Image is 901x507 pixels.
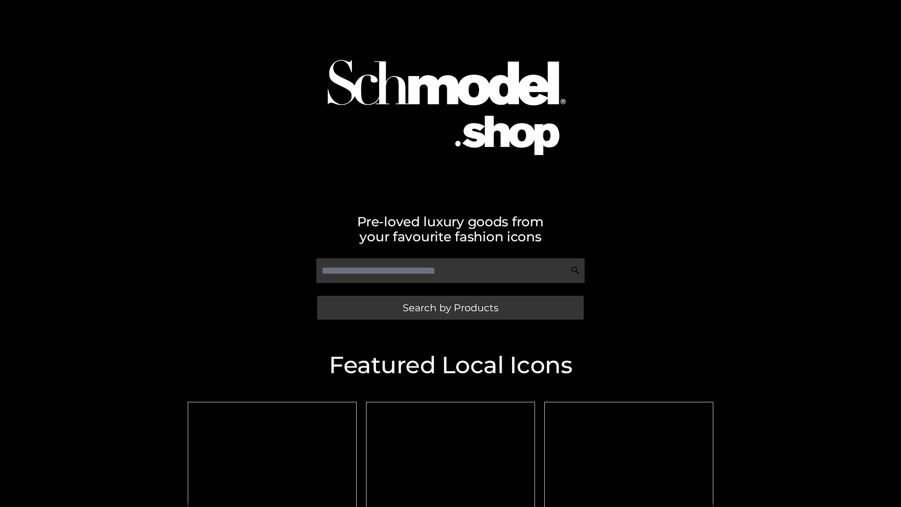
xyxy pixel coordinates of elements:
h2: Pre-loved luxury goods from your favourite fashion icons [183,214,718,244]
span: Search by Products [403,303,498,313]
a: Search by Products [317,296,584,320]
h2: Featured Local Icons​ [183,353,718,377]
img: Search Icon [571,266,580,275]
